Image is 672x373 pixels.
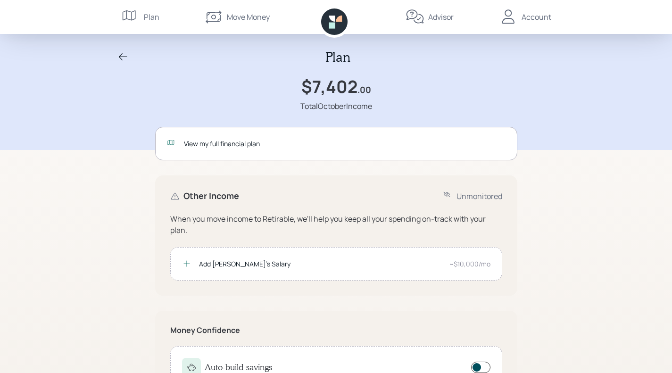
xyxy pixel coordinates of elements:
[183,191,239,201] h4: Other Income
[199,259,442,269] div: Add [PERSON_NAME]'s Salary
[144,11,159,23] div: Plan
[205,362,272,373] h4: Auto-build savings
[227,11,270,23] div: Move Money
[456,191,502,202] div: Unmonitored
[300,100,372,112] div: Total October Income
[170,326,502,335] h5: Money Confidence
[449,259,490,269] div: ~$10,000/mo
[428,11,454,23] div: Advisor
[170,213,502,236] div: When you move income to Retirable, we'll help you keep all your spending on-track with your plan.
[357,85,371,95] h4: .00
[301,76,357,97] h1: $7,402
[522,11,551,23] div: Account
[325,49,350,65] h2: Plan
[184,139,506,149] div: View my full financial plan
